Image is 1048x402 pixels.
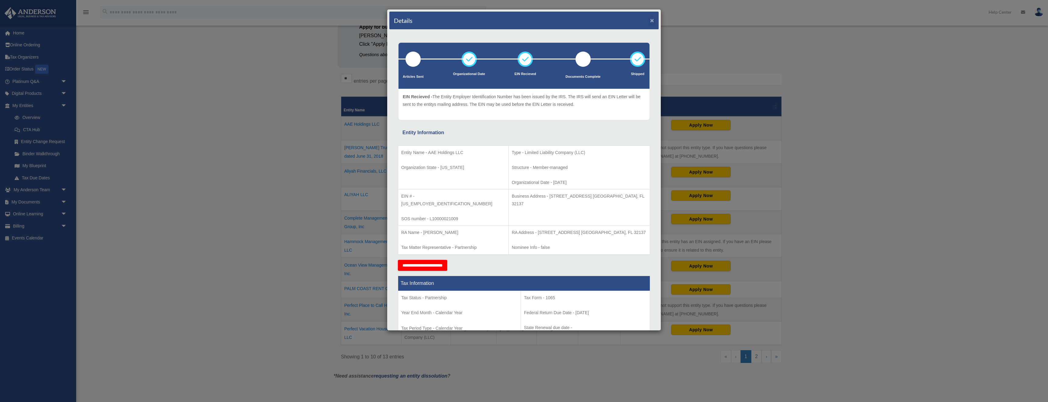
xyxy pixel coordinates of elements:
[402,128,646,137] div: Entity Information
[524,309,647,317] p: Federal Return Due Date - [DATE]
[565,74,600,80] p: Documents Complete
[512,192,647,207] p: Business Address - [STREET_ADDRESS] [GEOGRAPHIC_DATA], FL 32137
[403,93,645,108] p: The Entity Employer Identification Number has been issued by the IRS. The IRS will send an EIN Le...
[515,71,536,77] p: EIN Recieved
[401,192,505,207] p: EIN # - [US_EMPLOYER_IDENTIFICATION_NUMBER]
[512,149,647,156] p: Type - Limited Liability Company (LLC)
[401,229,505,236] p: RA Name - [PERSON_NAME]
[650,17,654,23] button: ×
[401,294,518,302] p: Tax Status - Partnership
[401,309,518,317] p: Year End Month - Calendar Year
[512,244,647,251] p: Nominee Info - false
[512,229,647,236] p: RA Address - [STREET_ADDRESS] [GEOGRAPHIC_DATA], FL 32137
[401,244,505,251] p: Tax Matter Representative - Partnership
[394,16,412,25] h4: Details
[401,149,505,156] p: Entity Name - AAE Holdings LLC
[512,179,647,186] p: Organizational Date - [DATE]
[524,324,647,332] p: State Renewal due date -
[403,74,423,80] p: Articles Sent
[401,215,505,223] p: SOS number - L10000021009
[512,164,647,171] p: Structure - Member-managed
[401,164,505,171] p: Organization State - [US_STATE]
[398,291,521,336] td: Tax Period Type - Calendar Year
[453,71,485,77] p: Organizational Date
[630,71,645,77] p: Shipped
[398,276,650,291] th: Tax Information
[524,294,647,302] p: Tax Form - 1065
[403,94,432,99] span: EIN Recieved -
